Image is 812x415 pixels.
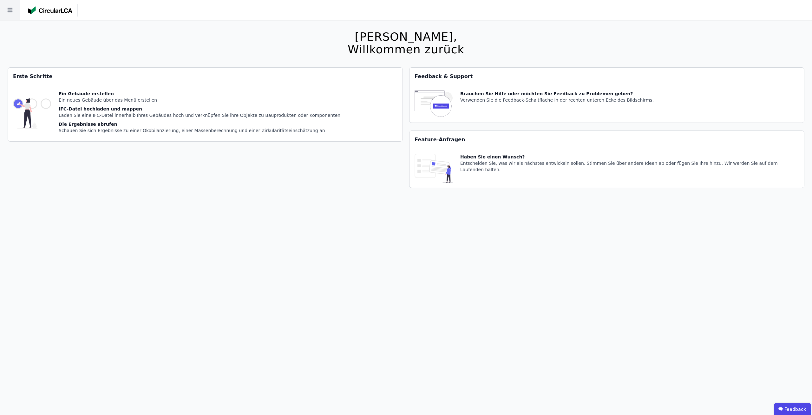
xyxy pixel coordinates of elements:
div: Die Ergebnisse abrufen [59,121,340,127]
div: IFC-Datei hochladen und mappen [59,106,340,112]
div: Feedback & Support [409,68,804,85]
div: [PERSON_NAME], [348,30,464,43]
div: Verwenden Sie die Feedback-Schaltfläche in der rechten unteren Ecke des Bildschirms. [460,97,654,103]
img: getting_started_tile-DrF_GRSv.svg [13,90,51,136]
div: Haben Sie einen Wunsch? [460,154,799,160]
div: Feature-Anfragen [409,131,804,149]
div: Laden Sie eine IFC-Datei innerhalb Ihres Gebäudes hoch und verknüpfen Sie ihre Objekte zu Bauprod... [59,112,340,118]
div: Willkommen zurück [348,43,464,56]
div: Ein neues Gebäude über das Menü erstellen [59,97,340,103]
div: Schauen Sie sich Ergebnisse zu einer Ökobilanzierung, einer Massenberechnung und einer Zirkularit... [59,127,340,134]
div: Brauchen Sie Hilfe oder möchten Sie Feedback zu Problemen geben? [460,90,654,97]
div: Erste Schritte [8,68,403,85]
img: feedback-icon-HCTs5lye.svg [415,90,453,117]
div: Ein Gebäude erstellen [59,90,340,97]
img: feature_request_tile-UiXE1qGU.svg [415,154,453,183]
img: Concular [28,6,72,14]
div: Entscheiden Sie, was wir als nächstes entwickeln sollen. Stimmen Sie über andere Ideen ab oder fü... [460,160,799,173]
